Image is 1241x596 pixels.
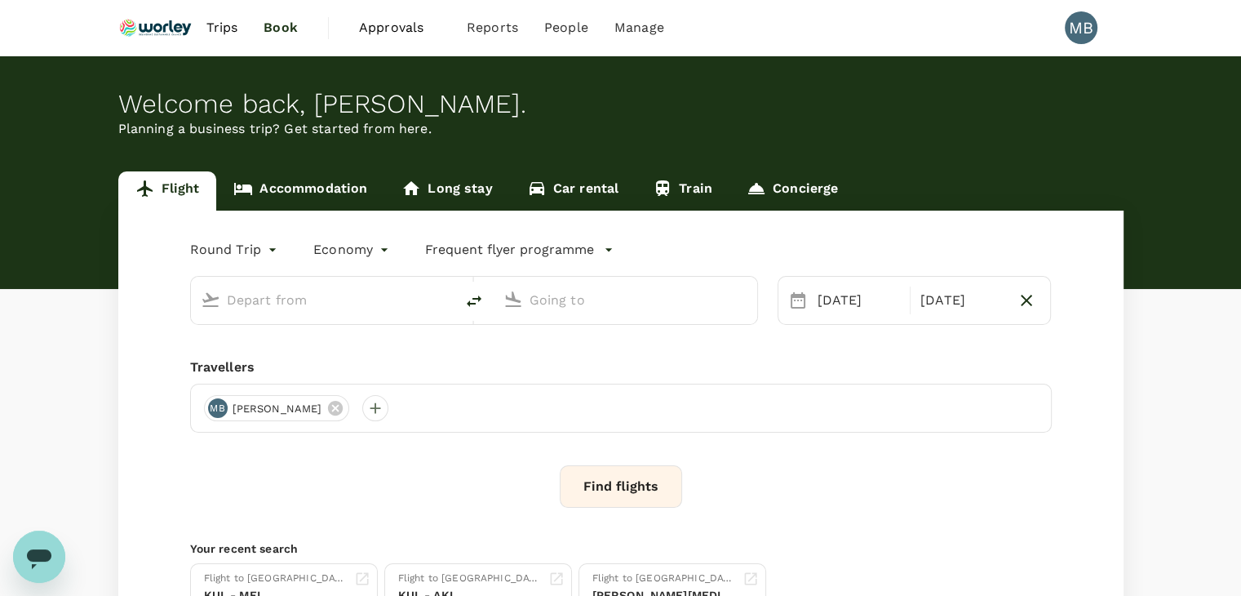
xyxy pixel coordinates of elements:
[216,171,384,211] a: Accommodation
[359,18,441,38] span: Approvals
[1065,11,1097,44] div: MB
[118,119,1124,139] p: Planning a business trip? Get started from here.
[118,89,1124,119] div: Welcome back , [PERSON_NAME] .
[190,237,281,263] div: Round Trip
[13,531,65,583] iframe: Button to launch messaging window
[746,298,749,301] button: Open
[118,10,193,46] img: Ranhill Worley Sdn Bhd
[204,395,350,421] div: MB[PERSON_NAME]
[811,284,906,317] div: [DATE]
[208,398,228,418] div: MB
[467,18,518,38] span: Reports
[914,284,1009,317] div: [DATE]
[190,358,1052,377] div: Travellers
[544,18,588,38] span: People
[729,171,855,211] a: Concierge
[206,18,237,38] span: Trips
[636,171,729,211] a: Train
[398,571,542,587] div: Flight to [GEOGRAPHIC_DATA]
[614,18,664,38] span: Manage
[592,571,736,587] div: Flight to [GEOGRAPHIC_DATA]
[204,571,348,587] div: Flight to [GEOGRAPHIC_DATA]
[223,401,332,417] span: [PERSON_NAME]
[190,540,1052,557] p: Your recent search
[560,465,682,508] button: Find flights
[264,18,298,38] span: Book
[530,287,723,313] input: Going to
[227,287,420,313] input: Depart from
[510,171,636,211] a: Car rental
[454,282,494,321] button: delete
[425,240,614,260] button: Frequent flyer programme
[384,171,509,211] a: Long stay
[443,298,446,301] button: Open
[425,240,594,260] p: Frequent flyer programme
[118,171,217,211] a: Flight
[313,237,392,263] div: Economy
